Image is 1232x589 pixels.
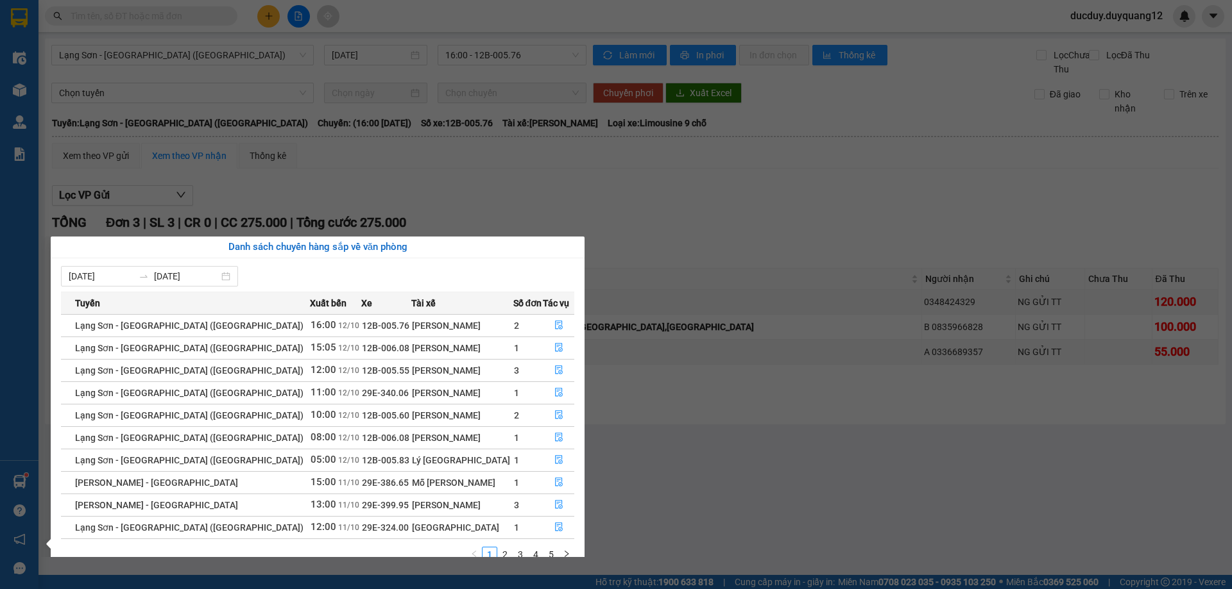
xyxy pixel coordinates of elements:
[514,522,519,533] span: 1
[338,411,359,420] span: 12/10
[412,431,513,445] div: [PERSON_NAME]
[362,477,409,488] span: 29E-386.65
[411,296,436,310] span: Tài xế
[338,388,359,397] span: 12/10
[362,410,409,420] span: 12B-005.60
[412,363,513,377] div: [PERSON_NAME]
[528,547,543,562] li: 4
[338,523,359,532] span: 11/10
[362,522,409,533] span: 29E-324.00
[554,388,563,398] span: file-done
[554,455,563,465] span: file-done
[75,433,304,443] span: Lạng Sơn - [GEOGRAPHIC_DATA] ([GEOGRAPHIC_DATA])
[554,343,563,353] span: file-done
[466,547,482,562] li: Previous Page
[311,364,336,376] span: 12:00
[75,388,304,398] span: Lạng Sơn - [GEOGRAPHIC_DATA] ([GEOGRAPHIC_DATA])
[75,455,304,465] span: Lạng Sơn - [GEOGRAPHIC_DATA] ([GEOGRAPHIC_DATA])
[554,410,563,420] span: file-done
[362,320,409,331] span: 12B-005.76
[362,500,409,510] span: 29E-399.95
[554,365,563,376] span: file-done
[154,269,219,283] input: Đến ngày
[513,547,528,562] li: 3
[543,427,574,448] button: file-done
[338,456,359,465] span: 12/10
[543,315,574,336] button: file-done
[412,476,513,490] div: Mỗ [PERSON_NAME]
[362,343,409,353] span: 12B-006.08
[310,296,346,310] span: Xuất bến
[311,454,336,465] span: 05:00
[466,547,482,562] button: left
[543,495,574,515] button: file-done
[554,320,563,331] span: file-done
[554,433,563,443] span: file-done
[412,520,513,535] div: [GEOGRAPHIC_DATA]
[412,319,513,333] div: [PERSON_NAME]
[497,547,513,562] li: 2
[75,522,304,533] span: Lạng Sơn - [GEOGRAPHIC_DATA] ([GEOGRAPHIC_DATA])
[75,296,100,310] span: Tuyến
[362,365,409,376] span: 12B-005.55
[513,547,527,561] a: 3
[482,547,497,562] li: 1
[75,410,304,420] span: Lạng Sơn - [GEOGRAPHIC_DATA] ([GEOGRAPHIC_DATA])
[139,271,149,281] span: to
[311,521,336,533] span: 12:00
[554,500,563,510] span: file-done
[338,366,359,375] span: 12/10
[554,522,563,533] span: file-done
[543,472,574,493] button: file-done
[75,500,238,510] span: [PERSON_NAME] - [GEOGRAPHIC_DATA]
[554,477,563,488] span: file-done
[362,433,409,443] span: 12B-006.08
[311,342,336,353] span: 15:05
[311,476,336,488] span: 15:00
[412,498,513,512] div: [PERSON_NAME]
[483,547,497,561] a: 1
[338,321,359,330] span: 12/10
[311,431,336,443] span: 08:00
[75,477,238,488] span: [PERSON_NAME] - [GEOGRAPHIC_DATA]
[412,453,513,467] div: Lý [GEOGRAPHIC_DATA]
[543,450,574,470] button: file-done
[513,296,542,310] span: Số đơn
[543,405,574,426] button: file-done
[514,433,519,443] span: 1
[338,478,359,487] span: 11/10
[412,341,513,355] div: [PERSON_NAME]
[311,319,336,331] span: 16:00
[75,320,304,331] span: Lạng Sơn - [GEOGRAPHIC_DATA] ([GEOGRAPHIC_DATA])
[514,388,519,398] span: 1
[412,386,513,400] div: [PERSON_NAME]
[361,296,372,310] span: Xe
[559,547,574,562] button: right
[311,386,336,398] span: 11:00
[139,271,149,281] span: swap-right
[543,338,574,358] button: file-done
[543,360,574,381] button: file-done
[470,550,478,558] span: left
[514,343,519,353] span: 1
[75,343,304,353] span: Lạng Sơn - [GEOGRAPHIC_DATA] ([GEOGRAPHIC_DATA])
[543,383,574,403] button: file-done
[61,240,574,255] div: Danh sách chuyến hàng sắp về văn phòng
[543,547,559,562] li: 5
[338,433,359,442] span: 12/10
[311,409,336,420] span: 10:00
[514,320,519,331] span: 2
[338,501,359,510] span: 11/10
[412,408,513,422] div: [PERSON_NAME]
[514,365,519,376] span: 3
[514,410,519,420] span: 2
[544,547,558,561] a: 5
[514,455,519,465] span: 1
[75,365,304,376] span: Lạng Sơn - [GEOGRAPHIC_DATA] ([GEOGRAPHIC_DATA])
[529,547,543,561] a: 4
[311,499,336,510] span: 13:00
[338,344,359,353] span: 12/10
[498,547,512,561] a: 2
[69,269,133,283] input: Từ ngày
[362,388,409,398] span: 29E-340.06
